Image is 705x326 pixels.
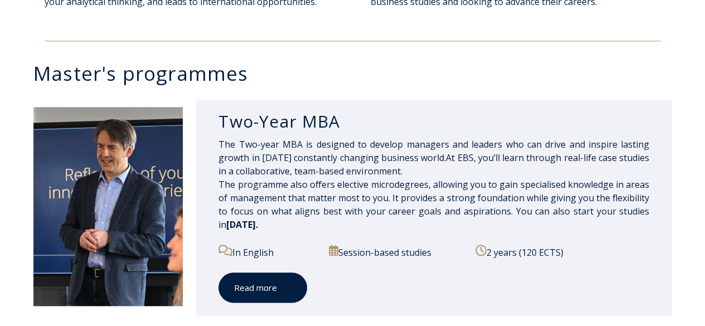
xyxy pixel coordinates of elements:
p: 2 years (120 ECTS) [475,245,649,259]
h3: Two-Year MBA [218,111,649,132]
span: You can also start your studies in [218,205,649,231]
span: [DATE]. [226,218,258,231]
span: The Two-year MBA is designed to develop managers and leaders who can drive and inspire lasting gr... [218,138,649,217]
a: Read more [218,273,307,303]
p: Session-based studies [329,245,466,259]
p: In English [218,245,319,259]
img: DSC_2098 [33,107,183,306]
h3: Master's programmes [33,64,683,83]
